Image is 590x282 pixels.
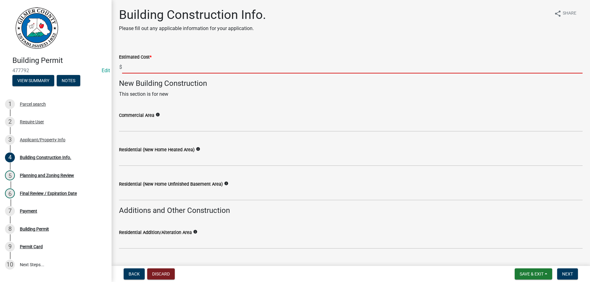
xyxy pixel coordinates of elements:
button: Save & Exit [515,268,552,280]
div: Parcel search [20,102,46,106]
wm-modal-confirm: Notes [57,78,80,83]
label: Residential (New Home Unfinished Basement Area) [119,182,223,187]
label: Estimated Cost [119,55,152,59]
h4: Building Permit [12,56,107,65]
i: info [193,230,197,234]
div: 8 [5,224,15,234]
div: Payment [20,209,37,213]
div: Final Review / Expiration Date [20,191,77,196]
span: 477792 [12,68,99,73]
div: 6 [5,188,15,198]
span: $ [119,61,122,73]
wm-modal-confirm: Edit Application Number [102,68,110,73]
label: Commercial Area [119,113,154,118]
span: Share [563,10,576,17]
i: info [224,181,228,186]
a: Edit [102,68,110,73]
div: 9 [5,242,15,252]
button: shareShare [549,7,581,20]
button: Notes [57,75,80,86]
p: This section is for new [119,90,583,98]
img: Gilmer County, Georgia [12,7,59,50]
span: Next [562,271,573,276]
i: share [554,10,561,17]
div: 5 [5,170,15,180]
span: Save & Exit [520,271,544,276]
label: Residential (New Home Heated Area) [119,148,195,152]
span: Back [129,271,140,276]
div: 3 [5,135,15,145]
p: Please fill out any applicable information for your application. [119,25,266,32]
h4: New Building Construction [119,79,583,88]
button: View Summary [12,75,54,86]
div: 1 [5,99,15,109]
i: info [196,147,200,151]
div: Planning and Zoning Review [20,173,74,178]
div: Permit Card [20,245,43,249]
wm-modal-confirm: Summary [12,78,54,83]
label: Residential Addition/Alteration Area [119,231,192,235]
h1: Building Construction Info. [119,7,266,22]
div: 2 [5,117,15,127]
div: Building Permit [20,227,49,231]
i: info [156,112,160,117]
h4: Additions and Other Construction [119,206,583,215]
button: Discard [147,268,175,280]
button: Back [124,268,145,280]
div: Building Construction Info. [20,155,71,160]
div: 7 [5,206,15,216]
div: Applicant/Property Info [20,138,65,142]
div: Require User [20,120,44,124]
div: 4 [5,152,15,162]
button: Next [557,268,578,280]
div: 10 [5,260,15,270]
